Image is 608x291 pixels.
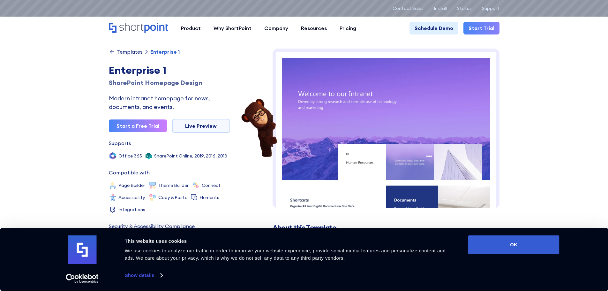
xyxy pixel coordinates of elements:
[118,154,142,158] div: Office 365
[172,119,230,133] a: Live Preview
[409,22,458,34] a: Schedule Demo
[109,224,195,229] div: Security & Accessibility Compliance
[109,49,143,55] a: Templates
[463,22,499,34] a: Start Trial
[295,22,333,34] a: Resources
[118,195,145,200] div: Accessibility
[118,207,145,212] div: Integrations
[118,183,145,188] div: Page Builder
[116,49,143,54] div: Templates
[457,6,472,11] a: Status
[434,6,447,11] a: Install
[109,63,230,78] div: Enterprise 1
[125,248,446,261] span: We use cookies to analyze our traffic in order to improve your website experience, provide social...
[158,183,189,188] div: Theme Builder
[258,22,295,34] a: Company
[333,22,363,34] a: Pricing
[109,23,168,34] a: Home
[175,22,207,34] a: Product
[468,235,559,254] button: OK
[125,271,162,280] a: Show details
[301,24,327,32] div: Resources
[158,195,187,200] div: Copy &Paste
[207,22,258,34] a: Why ShortPoint
[199,195,219,200] div: Elements
[109,94,230,111] div: Modern intranet homepage for news, documents, and events.
[68,235,97,264] img: logo
[125,237,454,245] div: This website uses cookies
[482,6,499,11] a: Support
[109,119,167,132] a: Start a Free Trial
[109,170,150,175] div: Compatible with
[181,24,201,32] div: Product
[273,224,499,232] h2: About this Template
[150,49,180,54] div: Enterprise 1
[54,274,110,283] a: Usercentrics Cookiebot - opens in a new window
[340,24,356,32] div: Pricing
[393,6,424,11] a: Contact Sales
[109,78,230,88] div: SharePoint Homepage Design
[202,183,221,188] div: Connect
[154,154,227,158] div: SharePoint Online, 2019, 2016, 2013
[264,24,288,32] div: Company
[214,24,251,32] div: Why ShortPoint
[109,141,131,146] div: Supports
